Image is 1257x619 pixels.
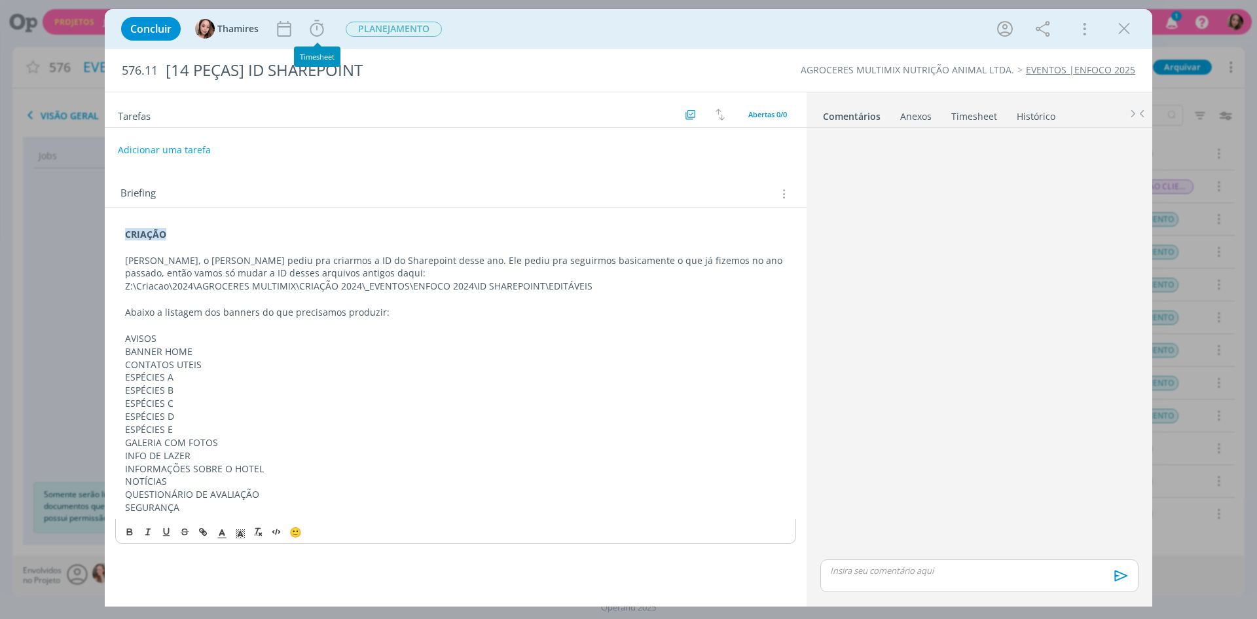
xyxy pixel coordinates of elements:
[125,280,786,293] p: Z:\Criacao\2024\AGROCERES MULTIMIX\CRIAÇÃO 2024\_EVENTOS\ENFOCO 2024\ID SHAREPOINT\EDITÁVEIS
[130,24,172,34] span: Concluir
[125,397,786,410] p: ESPÉCIES C
[716,109,725,121] img: arrow-down-up.svg
[125,488,786,501] p: QUESTIONÁRIO DE AVALIAÇÃO
[900,110,932,123] div: Anexos
[125,501,786,514] p: SEGURANÇA
[195,19,215,39] img: T
[122,64,158,78] span: 576.11
[125,345,786,358] p: BANNER HOME
[125,384,786,397] p: ESPÉCIES B
[294,47,340,67] div: Timesheet
[120,185,156,202] span: Briefing
[118,107,151,122] span: Tarefas
[801,64,1014,76] a: AGROCERES MULTIMIX NUTRIÇÃO ANIMAL LTDA.
[105,9,1152,607] div: dialog
[125,475,786,488] p: NOTÍCIAS
[125,228,166,240] strong: CRIAÇÃO
[289,525,302,538] span: 🙂
[125,254,786,280] p: [PERSON_NAME], o [PERSON_NAME] pediu pra criarmos a ID do Sharepoint desse ano. Ele pediu pra seg...
[195,19,259,39] button: TThamires
[213,524,231,540] span: Cor do Texto
[125,332,786,345] p: AVISOS
[346,22,442,37] span: PLANEJAMENTO
[345,21,443,37] button: PLANEJAMENTO
[231,524,249,540] span: Cor de Fundo
[125,462,786,476] p: INFORMAÇÕES SOBRE O HOTEL
[822,104,881,123] a: Comentários
[125,306,786,319] p: Abaixo a listagem dos banners do que precisamos produzir:
[1026,64,1135,76] a: EVENTOS |ENFOCO 2025
[125,449,786,462] p: INFO DE LAZER
[1016,104,1056,123] a: Histórico
[125,358,786,371] p: CONTATOS UTEIS
[217,24,259,33] span: Thamires
[117,138,211,162] button: Adicionar uma tarefa
[748,109,787,119] span: Abertas 0/0
[125,410,786,423] p: ESPÉCIES D
[125,436,786,449] p: GALERIA COM FOTOS
[951,104,998,123] a: Timesheet
[160,54,708,86] div: [14 PEÇAS] ID SHAREPOINT
[125,371,786,384] p: ESPÉCIES A
[125,423,786,436] p: ESPÉCIES E
[121,17,181,41] button: Concluir
[286,524,304,540] button: 🙂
